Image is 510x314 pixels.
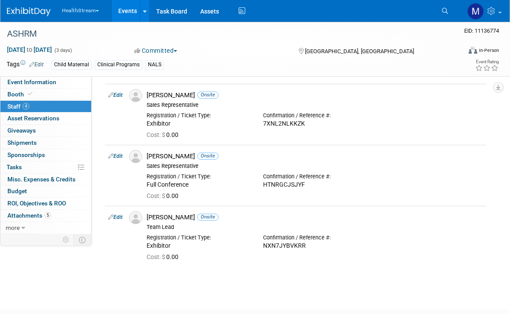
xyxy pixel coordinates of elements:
[74,234,92,246] td: Toggle Event Tabs
[0,210,91,222] a: Attachments5
[0,137,91,149] a: Shipments
[197,214,219,220] span: Onsite
[145,60,164,69] div: NALS
[147,192,166,199] span: Cost: $
[263,120,366,128] div: 7XNL2NLKKZK
[51,60,92,69] div: Child Maternal
[147,173,250,180] div: Registration / Ticket Type:
[263,242,366,250] div: NXN7JYBVKRR
[147,152,483,160] div: [PERSON_NAME]
[197,92,219,98] span: Onsite
[7,103,29,110] span: Staff
[147,112,250,119] div: Registration / Ticket Type:
[7,7,51,16] img: ExhibitDay
[29,61,44,68] a: Edit
[7,115,59,122] span: Asset Reservations
[147,131,166,138] span: Cost: $
[7,151,45,158] span: Sponsorships
[7,188,27,195] span: Budget
[422,45,499,58] div: Event Format
[479,47,499,54] div: In-Person
[147,253,182,260] span: 0.00
[147,91,483,99] div: [PERSON_NAME]
[147,181,250,189] div: Full Conference
[263,173,366,180] div: Confirmation / Reference #:
[7,200,66,207] span: ROI, Objectives & ROO
[147,224,483,231] div: Team Lead
[147,192,182,199] span: 0.00
[28,92,32,96] i: Booth reservation complete
[108,153,123,159] a: Edit
[0,76,91,88] a: Event Information
[475,60,499,64] div: Event Rating
[7,60,44,70] td: Tags
[0,174,91,185] a: Misc. Expenses & Credits
[25,46,34,53] span: to
[7,139,37,146] span: Shipments
[147,234,250,241] div: Registration / Ticket Type:
[7,127,36,134] span: Giveaways
[7,91,34,98] span: Booth
[23,103,29,109] span: 4
[467,3,484,20] img: Maya Storry
[7,78,56,85] span: Event Information
[147,242,250,250] div: Exhibitor
[7,212,51,219] span: Attachments
[263,181,366,189] div: HTNRGCJSJYF
[0,198,91,209] a: ROI, Objectives & ROO
[305,48,414,55] span: [GEOGRAPHIC_DATA], [GEOGRAPHIC_DATA]
[0,185,91,197] a: Budget
[131,46,181,55] button: Committed
[147,102,483,109] div: Sales Representative
[0,149,91,161] a: Sponsorships
[464,27,499,34] span: Event ID: 11136774
[58,234,74,246] td: Personalize Event Tab Strip
[0,101,91,113] a: Staff4
[263,112,366,119] div: Confirmation / Reference #:
[263,234,366,241] div: Confirmation / Reference #:
[7,176,75,183] span: Misc. Expenses & Credits
[108,92,123,98] a: Edit
[129,211,142,224] img: Associate-Profile-5.png
[147,131,182,138] span: 0.00
[147,163,483,170] div: Sales Representative
[44,212,51,218] span: 5
[0,161,91,173] a: Tasks
[469,47,477,54] img: Format-Inperson.png
[54,48,72,53] span: (3 days)
[7,46,52,54] span: [DATE] [DATE]
[147,120,250,128] div: Exhibitor
[0,222,91,234] a: more
[0,125,91,137] a: Giveaways
[129,89,142,102] img: Associate-Profile-5.png
[0,113,91,124] a: Asset Reservations
[129,150,142,163] img: Associate-Profile-5.png
[6,224,20,231] span: more
[7,164,22,171] span: Tasks
[147,213,483,222] div: [PERSON_NAME]
[0,89,91,100] a: Booth
[147,253,166,260] span: Cost: $
[95,60,142,69] div: Clinical Programs
[4,26,451,42] div: ASHRM
[197,153,219,159] span: Onsite
[108,214,123,220] a: Edit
